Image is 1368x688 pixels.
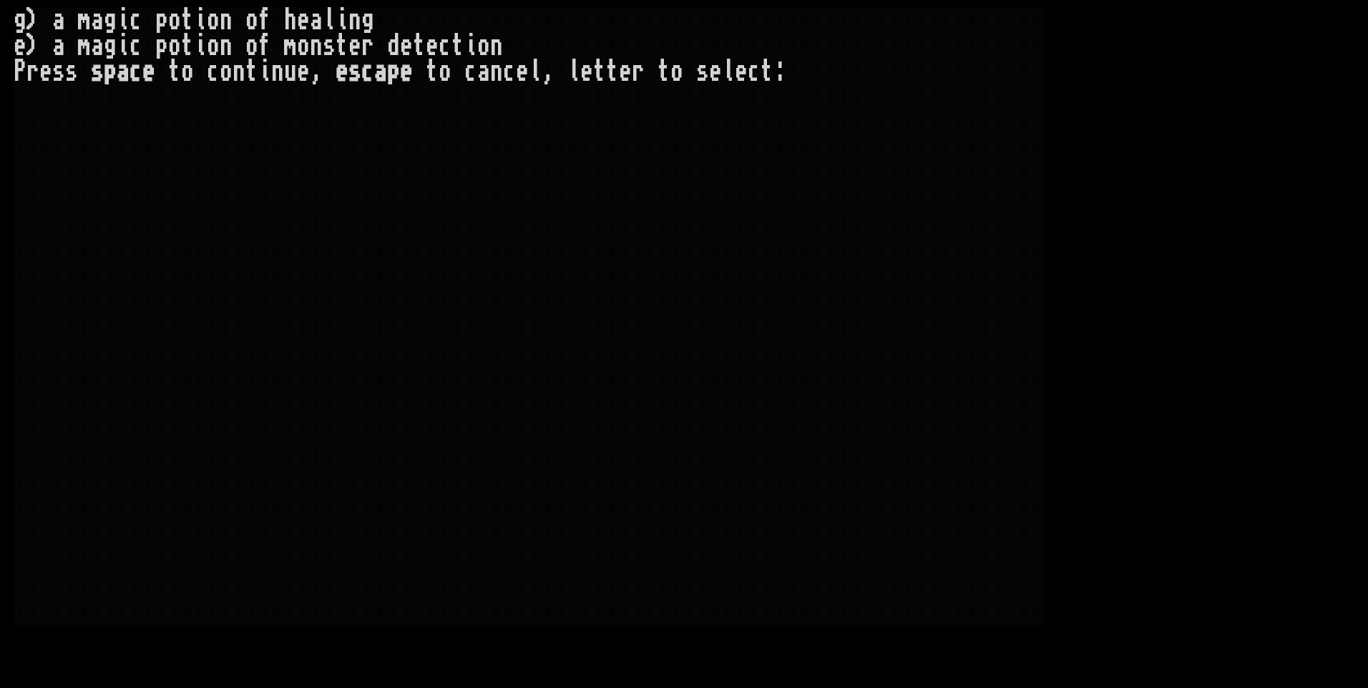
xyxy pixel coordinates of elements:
div: a [52,33,65,59]
div: a [91,7,104,33]
div: , [310,59,323,84]
div: c [130,59,142,84]
div: n [348,7,361,33]
div: o [168,7,181,33]
div: c [130,33,142,59]
div: a [310,7,323,33]
div: h [284,7,297,33]
div: e [709,59,722,84]
div: a [477,59,490,84]
div: t [658,59,670,84]
div: i [194,33,207,59]
div: n [220,33,233,59]
div: c [464,59,477,84]
div: m [78,33,91,59]
div: g [14,7,26,33]
div: o [439,59,451,84]
div: s [696,59,709,84]
div: o [245,33,258,59]
div: f [258,7,271,33]
div: c [439,33,451,59]
div: t [593,59,606,84]
div: t [413,33,426,59]
div: e [14,33,26,59]
div: e [142,59,155,84]
div: a [117,59,130,84]
div: c [361,59,374,84]
div: s [323,33,336,59]
div: p [155,33,168,59]
div: o [168,33,181,59]
div: n [233,59,245,84]
div: , [542,59,554,84]
div: a [91,33,104,59]
div: o [207,33,220,59]
div: e [348,33,361,59]
div: d [387,33,400,59]
div: P [14,59,26,84]
div: o [181,59,194,84]
div: n [310,33,323,59]
div: e [516,59,529,84]
div: e [39,59,52,84]
div: u [284,59,297,84]
div: t [245,59,258,84]
div: t [168,59,181,84]
div: ) [26,7,39,33]
div: i [194,7,207,33]
div: i [464,33,477,59]
div: p [104,59,117,84]
div: g [104,33,117,59]
div: l [567,59,580,84]
div: o [220,59,233,84]
div: n [271,59,284,84]
div: t [181,7,194,33]
div: m [284,33,297,59]
div: c [207,59,220,84]
div: g [361,7,374,33]
div: t [606,59,619,84]
div: l [722,59,735,84]
div: e [580,59,593,84]
div: p [387,59,400,84]
div: s [348,59,361,84]
div: c [748,59,761,84]
div: e [336,59,348,84]
div: i [336,7,348,33]
div: a [374,59,387,84]
div: t [451,33,464,59]
div: n [220,7,233,33]
div: e [297,7,310,33]
div: t [336,33,348,59]
div: e [426,33,439,59]
div: : [773,59,786,84]
div: e [297,59,310,84]
div: m [78,7,91,33]
div: r [361,33,374,59]
div: p [155,7,168,33]
div: g [104,7,117,33]
div: s [65,59,78,84]
div: e [400,59,413,84]
div: i [117,33,130,59]
div: c [130,7,142,33]
div: r [632,59,645,84]
div: e [619,59,632,84]
div: o [245,7,258,33]
div: a [52,7,65,33]
div: l [323,7,336,33]
div: i [117,7,130,33]
div: n [490,59,503,84]
div: o [670,59,683,84]
div: r [26,59,39,84]
div: ) [26,33,39,59]
div: t [426,59,439,84]
div: o [477,33,490,59]
div: c [503,59,516,84]
div: t [761,59,773,84]
div: t [181,33,194,59]
div: i [258,59,271,84]
div: s [91,59,104,84]
div: l [529,59,542,84]
div: o [207,7,220,33]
